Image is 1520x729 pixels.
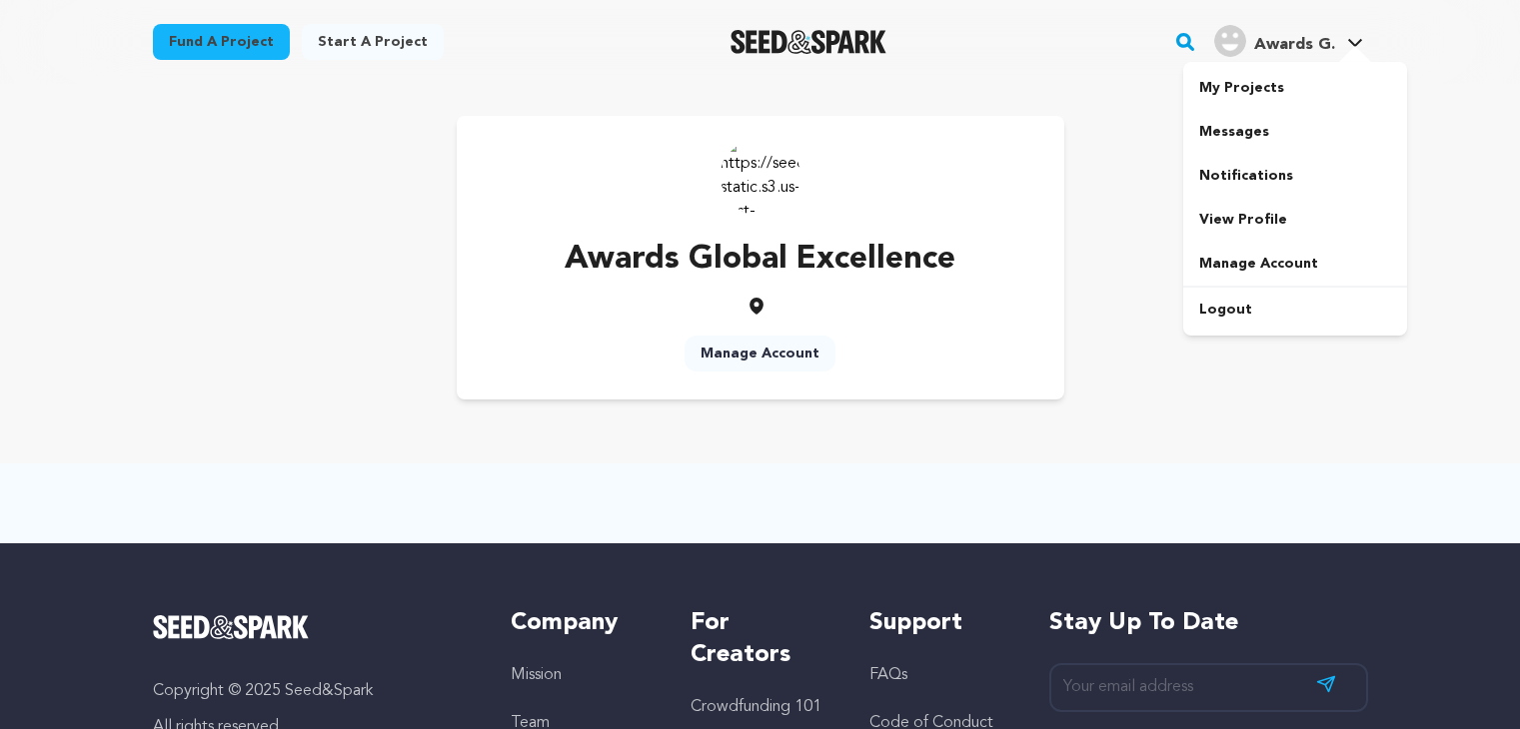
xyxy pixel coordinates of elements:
a: FAQs [869,667,907,683]
a: Seed&Spark Homepage [153,615,472,639]
img: user.png [1214,25,1246,57]
img: Seed&Spark Logo Dark Mode [731,30,887,54]
a: Mission [511,667,562,683]
p: Copyright © 2025 Seed&Spark [153,679,472,703]
h5: Company [511,607,650,639]
span: Awards G. [1254,37,1335,53]
a: View Profile [1183,198,1407,242]
img: https://seedandspark-static.s3.us-east-2.amazonaws.com/images/User/002/306/058/medium/ACg8ocKoZp7... [721,136,800,216]
a: Logout [1183,288,1407,332]
a: Seed&Spark Homepage [731,30,887,54]
a: Crowdfunding 101 [691,699,821,715]
a: Manage Account [685,336,835,371]
a: My Projects [1183,66,1407,110]
a: Awards G.'s Profile [1210,21,1367,57]
h5: Support [869,607,1008,639]
a: Notifications [1183,154,1407,198]
span: Awards G.'s Profile [1210,21,1367,63]
img: Seed&Spark Logo [153,615,310,639]
input: Your email address [1049,663,1368,712]
a: Fund a project [153,24,290,60]
h5: Stay up to date [1049,607,1368,639]
a: Messages [1183,110,1407,154]
p: Awards Global Excellence [565,236,955,284]
a: Manage Account [1183,242,1407,286]
div: Awards G.'s Profile [1214,25,1335,57]
a: Start a project [302,24,444,60]
h5: For Creators [691,607,829,671]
